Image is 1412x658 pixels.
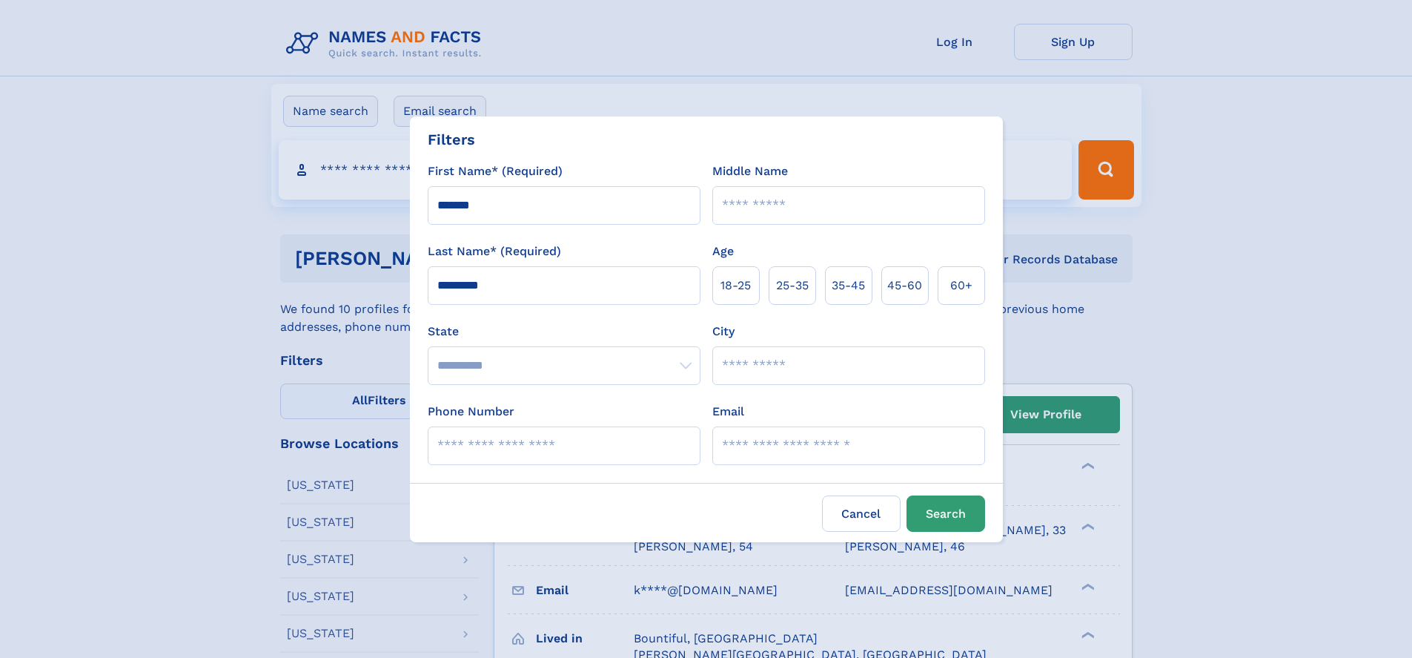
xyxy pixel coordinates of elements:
label: First Name* (Required) [428,162,563,180]
span: 25‑35 [776,277,809,295]
label: State [428,323,700,340]
label: Email [712,403,744,421]
div: Filters [428,128,475,151]
span: 35‑45 [832,277,865,295]
span: 60+ [950,277,972,295]
span: 18‑25 [720,277,751,295]
label: Last Name* (Required) [428,243,561,260]
label: City [712,323,735,340]
label: Age [712,243,734,260]
label: Middle Name [712,162,788,180]
label: Cancel [822,496,901,532]
span: 45‑60 [887,277,922,295]
button: Search [906,496,985,532]
label: Phone Number [428,403,514,421]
